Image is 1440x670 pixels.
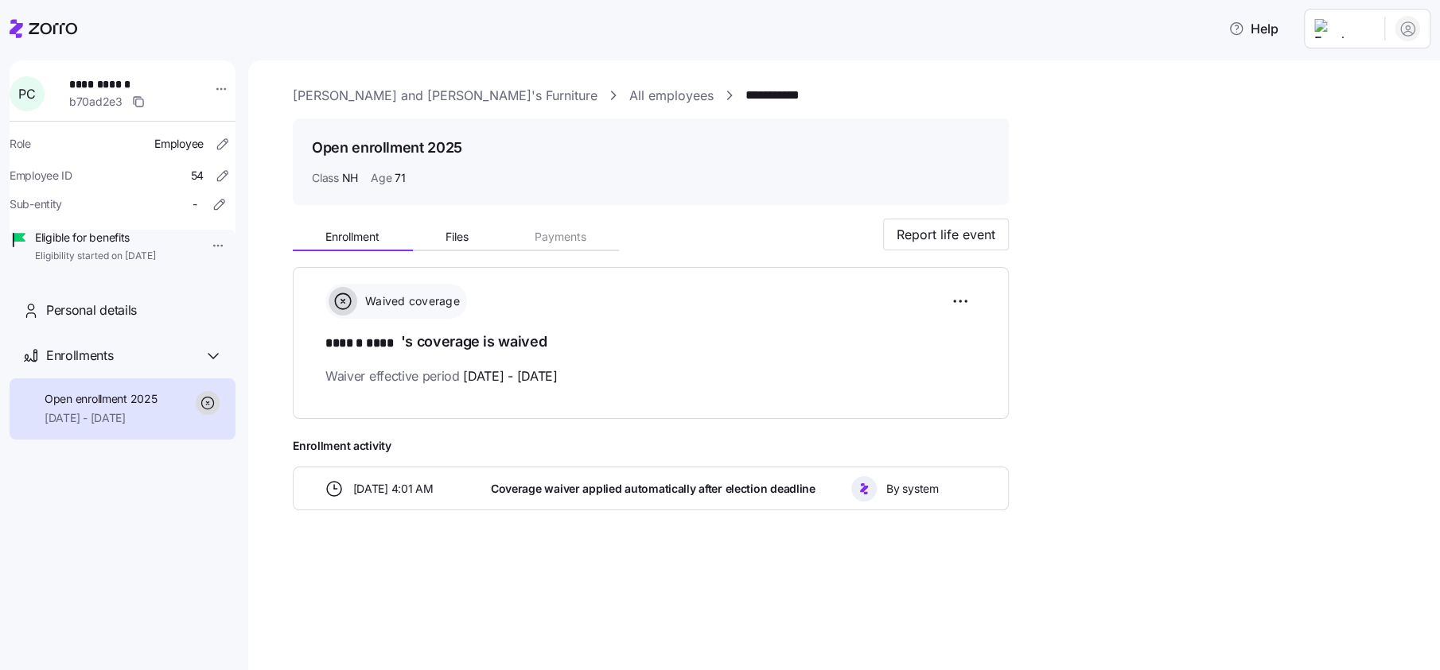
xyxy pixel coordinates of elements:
span: NH [342,170,358,186]
span: Personal details [46,300,137,320]
span: Role [10,136,31,152]
img: Employer logo [1314,19,1372,38]
a: [PERSON_NAME] and [PERSON_NAME]'s Furniture [293,86,597,106]
span: Help [1228,19,1278,38]
span: [DATE] 4:01 AM [353,481,434,497]
span: Employee ID [10,168,72,184]
span: 54 [191,168,204,184]
span: Sub-entity [10,196,62,212]
span: Coverage waiver applied automatically after election deadline [491,481,815,497]
span: Report life event [897,225,995,244]
span: Eligibility started on [DATE] [35,250,156,263]
span: [DATE] - [DATE] [45,410,157,426]
span: 71 [395,170,405,186]
span: Waiver effective period [325,366,558,386]
span: Payments [535,231,586,242]
h1: 's coverage is waived [325,331,976,354]
span: Eligible for benefits [35,230,156,246]
button: Report life event [883,219,1009,250]
h1: Open enrollment 2025 [312,137,462,157]
span: Enrollment [325,231,379,242]
span: Waived coverage [360,293,460,309]
span: Enrollments [46,346,113,366]
span: [DATE] - [DATE] [463,366,557,386]
span: Open enrollment 2025 [45,391,157,407]
span: Files [446,231,469,242]
span: b70ad2e3 [69,94,123,110]
span: Enrollment activity [293,438,1009,454]
span: P C [18,87,35,100]
span: By system [886,481,938,497]
a: All employees [629,86,714,106]
span: Class [312,170,339,186]
span: - [193,196,197,212]
button: Help [1216,13,1291,45]
span: Age [371,170,391,186]
span: Employee [154,136,204,152]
